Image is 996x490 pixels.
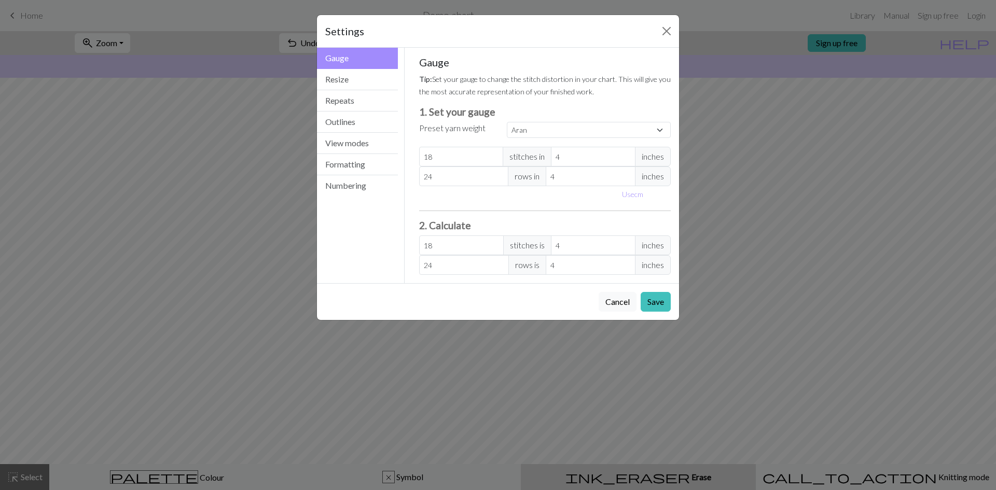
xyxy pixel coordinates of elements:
button: Close [658,23,675,39]
button: Repeats [317,90,398,111]
span: stitches is [503,235,551,255]
small: Set your gauge to change the stitch distortion in your chart. This will give you the most accurat... [419,75,671,96]
span: inches [635,166,671,186]
span: inches [635,235,671,255]
button: Outlines [317,111,398,133]
button: Cancel [599,292,637,312]
h3: 2. Calculate [419,219,671,231]
span: rows in [508,166,546,186]
button: View modes [317,133,398,154]
button: Numbering [317,175,398,196]
span: inches [635,255,671,275]
button: Save [641,292,671,312]
button: Gauge [317,48,398,69]
label: Preset yarn weight [419,122,486,134]
h5: Gauge [419,56,671,68]
strong: Tip: [419,75,432,83]
span: inches [635,147,671,166]
button: Formatting [317,154,398,175]
button: Resize [317,69,398,90]
span: rows is [508,255,546,275]
h3: 1. Set your gauge [419,106,671,118]
button: Usecm [617,186,648,202]
span: stitches in [503,147,551,166]
h5: Settings [325,23,364,39]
